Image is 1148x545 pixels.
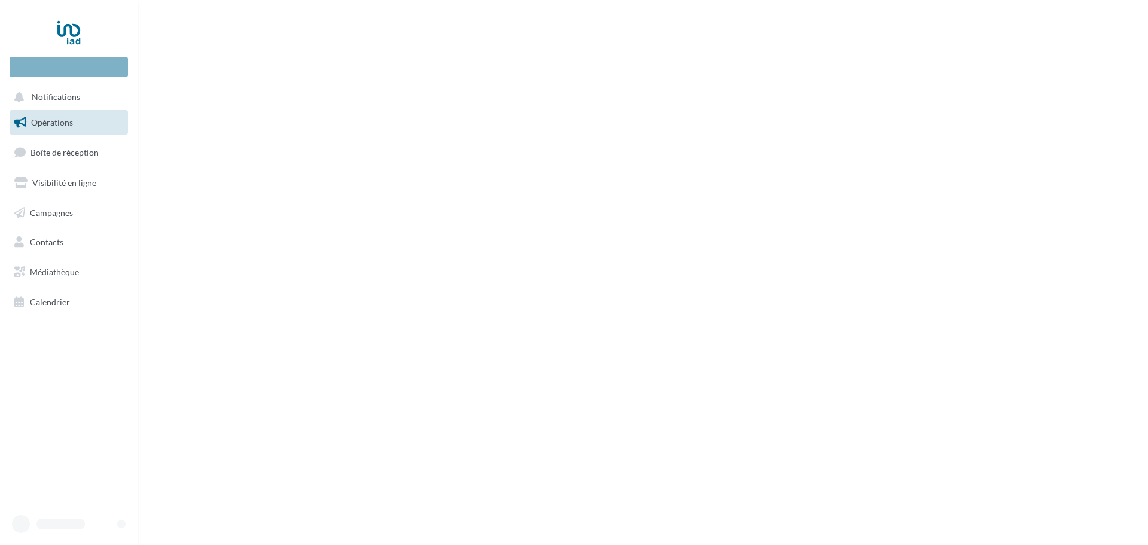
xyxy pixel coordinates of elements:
[7,290,130,315] a: Calendrier
[30,207,73,217] span: Campagnes
[7,139,130,165] a: Boîte de réception
[7,260,130,285] a: Médiathèque
[31,117,73,127] span: Opérations
[32,92,80,102] span: Notifications
[7,170,130,196] a: Visibilité en ligne
[30,237,63,247] span: Contacts
[7,110,130,135] a: Opérations
[30,267,79,277] span: Médiathèque
[7,230,130,255] a: Contacts
[32,178,96,188] span: Visibilité en ligne
[30,297,70,307] span: Calendrier
[10,57,128,77] div: Nouvelle campagne
[7,200,130,226] a: Campagnes
[30,147,99,157] span: Boîte de réception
